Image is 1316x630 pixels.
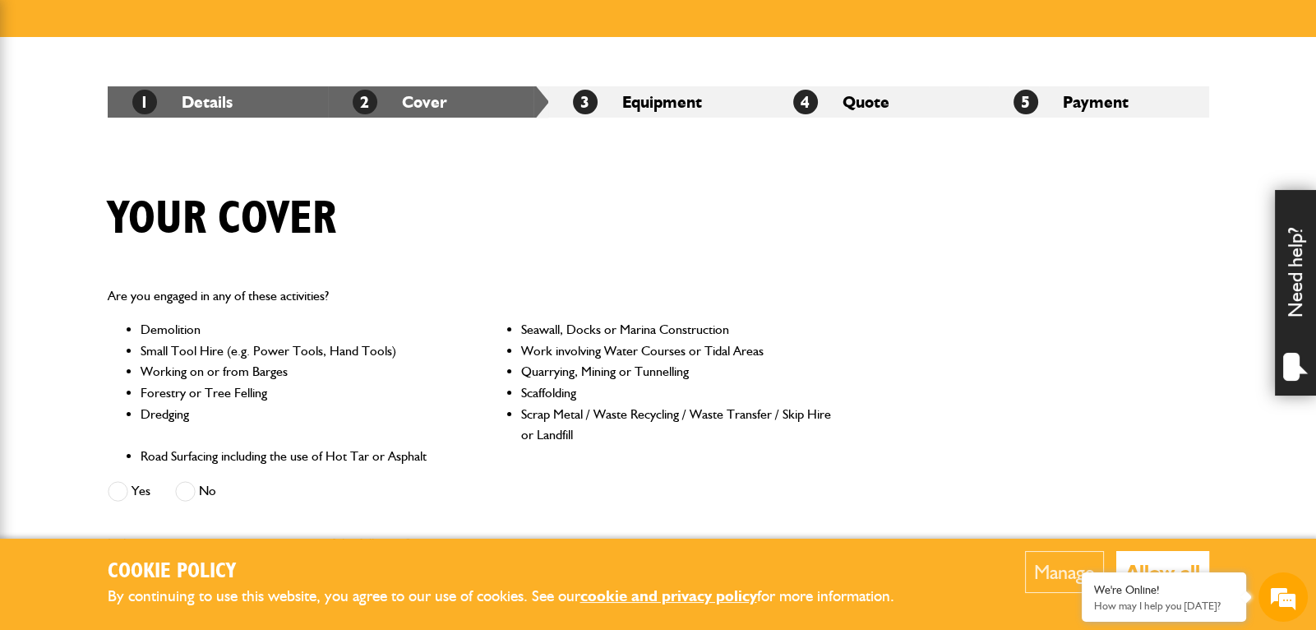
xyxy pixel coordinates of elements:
[521,340,833,362] li: Work involving Water Courses or Tidal Areas
[132,90,157,114] span: 1
[1025,551,1104,593] button: Manage
[132,92,233,112] a: 1Details
[21,201,300,237] input: Enter your email address
[521,319,833,340] li: Seawall, Docks or Marina Construction
[141,319,452,340] li: Demolition
[21,298,300,493] textarea: Type your message and hit 'Enter'
[769,86,989,118] li: Quote
[141,340,452,362] li: Small Tool Hire (e.g. Power Tools, Hand Tools)
[1094,583,1234,597] div: We're Online!
[108,481,150,502] label: Yes
[85,92,276,113] div: Chat with us now
[1014,90,1038,114] span: 5
[580,586,757,605] a: cookie and privacy policy
[28,91,69,114] img: d_20077148190_company_1631870298795_20077148190
[108,192,336,247] h1: Your cover
[108,584,921,609] p: By continuing to use this website, you agree to our use of cookies. See our for more information.
[1094,600,1234,612] p: How may I help you today?
[141,404,452,446] li: Dredging
[521,361,833,382] li: Quarrying, Mining or Tunnelling
[141,361,452,382] li: Working on or from Barges
[108,559,921,585] h2: Cookie Policy
[270,8,309,48] div: Minimize live chat window
[21,152,300,188] input: Enter your last name
[793,90,818,114] span: 4
[108,533,833,554] p: Is the equipment you want to insure any of the following?
[548,86,769,118] li: Equipment
[573,90,598,114] span: 3
[21,249,300,285] input: Enter your phone number
[175,481,216,502] label: No
[108,285,833,307] p: Are you engaged in any of these activities?
[141,382,452,404] li: Forestry or Tree Felling
[989,86,1209,118] li: Payment
[224,507,298,529] em: Start Chat
[521,404,833,446] li: Scrap Metal / Waste Recycling / Waste Transfer / Skip Hire or Landfill
[141,446,452,467] li: Road Surfacing including the use of Hot Tar or Asphalt
[328,86,548,118] li: Cover
[1275,190,1316,396] div: Need help?
[1116,551,1209,593] button: Allow all
[353,90,377,114] span: 2
[521,382,833,404] li: Scaffolding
